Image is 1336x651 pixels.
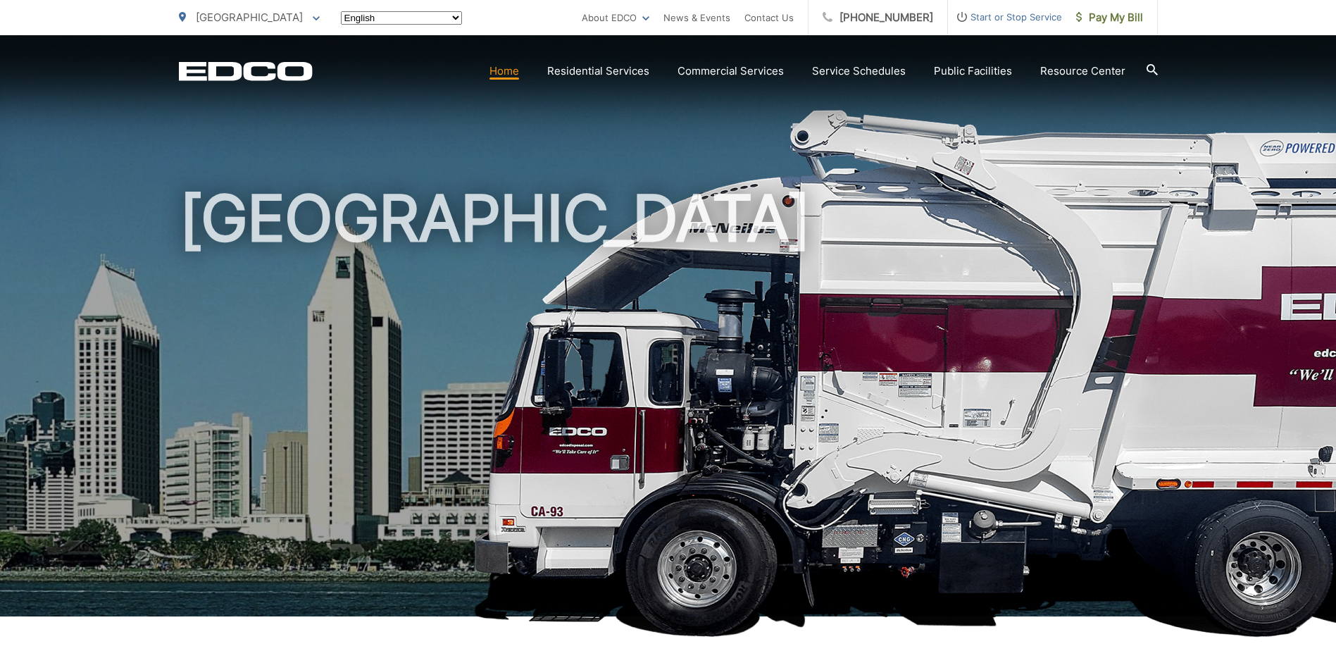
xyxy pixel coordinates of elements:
span: [GEOGRAPHIC_DATA] [196,11,303,24]
span: Pay My Bill [1076,9,1143,26]
h1: [GEOGRAPHIC_DATA] [179,183,1158,629]
a: Commercial Services [678,63,784,80]
a: Service Schedules [812,63,906,80]
a: Contact Us [744,9,794,26]
a: Resource Center [1040,63,1125,80]
a: News & Events [663,9,730,26]
a: Home [489,63,519,80]
a: EDCD logo. Return to the homepage. [179,61,313,81]
a: Residential Services [547,63,649,80]
a: Public Facilities [934,63,1012,80]
a: About EDCO [582,9,649,26]
select: Select a language [341,11,462,25]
